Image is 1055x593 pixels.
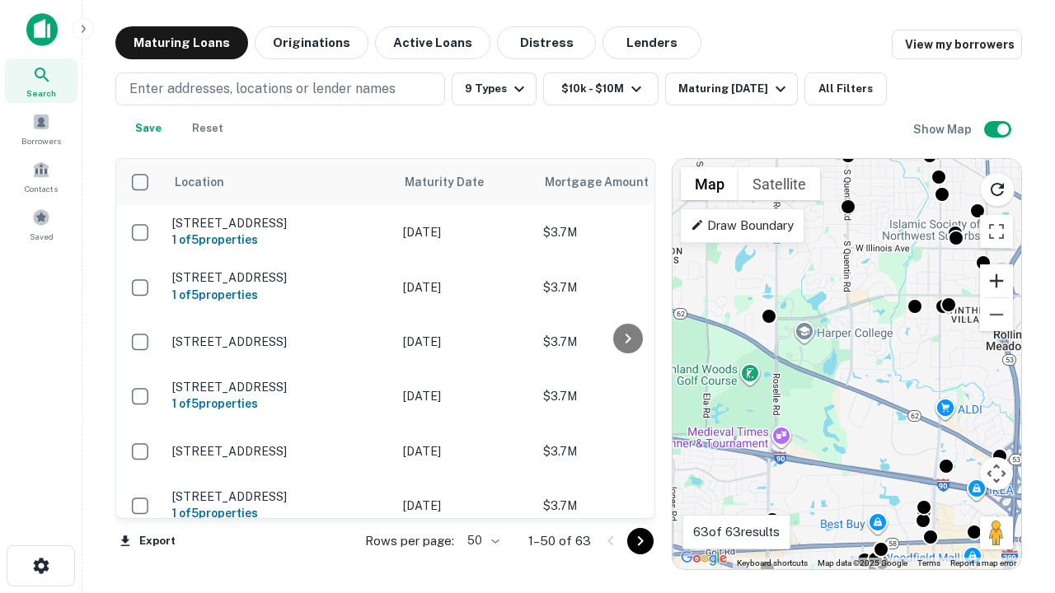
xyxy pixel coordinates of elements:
a: Open this area in Google Maps (opens a new window) [677,548,731,569]
p: [STREET_ADDRESS] [172,444,387,459]
p: $3.7M [543,387,708,405]
button: 9 Types [452,72,537,105]
button: Show street map [681,167,738,200]
button: Toggle fullscreen view [980,215,1013,248]
a: Search [5,58,77,103]
th: Location [164,159,395,205]
button: All Filters [804,72,887,105]
button: Active Loans [375,26,490,59]
a: View my borrowers [892,30,1022,59]
h6: Show Map [913,120,974,138]
p: $3.7M [543,223,708,241]
p: [DATE] [403,442,527,460]
img: Google [677,548,731,569]
p: [STREET_ADDRESS] [172,216,387,231]
button: Save your search to get updates of matches that match your search criteria. [122,112,175,145]
button: Drag Pegman onto the map to open Street View [980,516,1013,549]
button: Show satellite imagery [738,167,820,200]
button: Maturing [DATE] [665,72,798,105]
p: Rows per page: [365,531,454,551]
p: [STREET_ADDRESS] [172,270,387,285]
h6: 1 of 5 properties [172,231,387,249]
button: $10k - $10M [543,72,659,105]
a: Report a map error [950,558,1016,567]
button: Distress [497,26,596,59]
div: 0 0 [673,159,1021,569]
span: Saved [30,230,54,243]
button: Originations [255,26,368,59]
button: Export [115,529,180,553]
button: Reload search area [980,172,1015,207]
p: $3.7M [543,497,708,515]
h6: 1 of 5 properties [172,504,387,522]
a: Contacts [5,154,77,198]
span: Location [174,172,224,192]
button: Zoom in [980,264,1013,297]
p: $3.7M [543,333,708,351]
a: Borrowers [5,106,77,151]
p: $3.7M [543,442,708,460]
p: 63 of 63 results [693,522,780,542]
button: Enter addresses, locations or lender names [115,72,445,105]
h6: 1 of 5 properties [172,395,387,413]
p: [DATE] [403,223,527,241]
button: Keyboard shortcuts [737,558,808,569]
img: capitalize-icon.png [26,13,58,46]
p: Draw Boundary [691,216,794,236]
span: Mortgage Amount [545,172,670,192]
button: Reset [181,112,234,145]
span: Search [26,86,56,100]
a: Saved [5,202,77,246]
span: Contacts [25,182,58,195]
span: Maturity Date [405,172,505,192]
div: Maturing [DATE] [678,79,790,99]
span: Borrowers [21,134,61,147]
p: [DATE] [403,333,527,351]
button: Lenders [603,26,701,59]
button: Zoom out [980,298,1013,331]
p: [DATE] [403,387,527,405]
p: 1–50 of 63 [528,531,591,551]
th: Mortgage Amount [535,159,716,205]
iframe: Chat Widget [973,409,1055,488]
p: [DATE] [403,278,527,296]
h6: 1 of 5 properties [172,286,387,304]
div: 50 [461,529,502,553]
p: [STREET_ADDRESS] [172,380,387,395]
p: [DATE] [403,497,527,515]
button: Go to next page [627,528,654,554]
span: Map data ©2025 Google [818,558,907,567]
p: Enter addresses, locations or lender names [129,79,396,99]
th: Maturity Date [395,159,535,205]
button: Maturing Loans [115,26,248,59]
p: [STREET_ADDRESS] [172,334,387,349]
p: $3.7M [543,278,708,296]
p: [STREET_ADDRESS] [172,489,387,504]
a: Terms (opens in new tab) [917,558,940,567]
